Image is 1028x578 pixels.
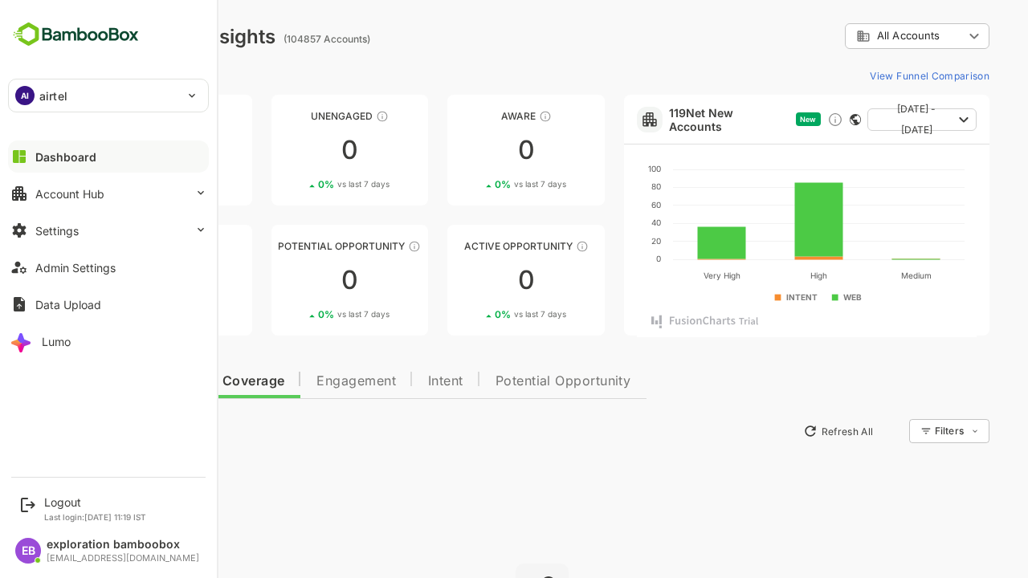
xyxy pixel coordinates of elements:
[439,308,510,320] div: 0 %
[600,254,605,263] text: 0
[105,308,157,320] span: vs last 7 days
[262,308,333,320] div: 0 %
[39,95,196,206] a: UnreachedThese accounts have not been engaged with for a defined time period00%vs last 7 days
[215,137,373,163] div: 0
[9,79,208,112] div: AIairtel
[44,512,146,522] p: Last login: [DATE] 11:19 IST
[44,495,146,509] div: Logout
[793,114,805,125] div: This card does not support filter and segments
[39,267,196,293] div: 0
[844,271,875,280] text: Medium
[807,63,933,88] button: View Funnel Comparison
[754,271,771,281] text: High
[262,178,333,190] div: 0 %
[8,325,209,357] button: Lumo
[39,137,196,163] div: 0
[391,240,549,252] div: Active Opportunity
[39,88,67,104] p: airtel
[215,225,373,336] a: Potential OpportunityThese accounts are MQAs and can be passed on to Inside Sales00%vs last 7 days
[35,187,104,201] div: Account Hub
[86,308,157,320] div: 0 %
[595,200,605,210] text: 60
[391,225,549,336] a: Active OpportunityThese accounts have open opportunities which might be at any of the Sales Stage...
[8,177,209,210] button: Account Hub
[744,115,760,124] span: New
[391,267,549,293] div: 0
[439,375,575,388] span: Potential Opportunity
[8,288,209,320] button: Data Upload
[39,225,196,336] a: EngagedThese accounts are warm, further nurturing would qualify them to MQAs00%vs last 7 days
[613,106,733,133] a: 119Net New Accounts
[789,21,933,52] div: All Accounts
[35,224,79,238] div: Settings
[821,30,883,42] span: All Accounts
[824,99,896,140] span: [DATE] - [DATE]
[8,19,144,50] img: BambooboxFullLogoMark.5f36c76dfaba33ec1ec1367b70bb1252.svg
[215,267,373,293] div: 0
[352,240,365,253] div: These accounts are MQAs and can be passed on to Inside Sales
[595,218,605,227] text: 40
[35,298,101,311] div: Data Upload
[215,95,373,206] a: UnengagedThese accounts have not shown enough engagement and need nurturing00%vs last 7 days
[372,375,407,388] span: Intent
[771,112,787,128] div: Discover new ICP-fit accounts showing engagement — via intent surges, anonymous website visits, L...
[391,137,549,163] div: 0
[105,178,157,190] span: vs last 7 days
[520,240,532,253] div: These accounts have open opportunities which might be at any of the Sales Stages
[39,240,196,252] div: Engaged
[55,375,228,388] span: Data Quality and Coverage
[39,25,219,48] div: Dashboard Insights
[39,110,196,122] div: Unreached
[391,110,549,122] div: Aware
[15,86,35,105] div: AI
[595,236,605,246] text: 20
[391,95,549,206] a: AwareThese accounts have just entered the buying cycle and need further nurturing00%vs last 7 days
[39,417,156,446] button: New Insights
[227,33,319,45] ag: (104857 Accounts)
[215,240,373,252] div: Potential Opportunity
[35,261,116,275] div: Admin Settings
[8,214,209,246] button: Settings
[483,110,496,123] div: These accounts have just entered the buying cycle and need further nurturing
[47,538,199,552] div: exploration bamboobox
[35,150,96,164] div: Dashboard
[143,110,156,123] div: These accounts have not been engaged with for a defined time period
[592,164,605,173] text: 100
[595,181,605,191] text: 80
[215,110,373,122] div: Unengaged
[439,178,510,190] div: 0 %
[260,375,340,388] span: Engagement
[86,178,157,190] div: 0 %
[8,251,209,283] button: Admin Settings
[811,108,920,131] button: [DATE] - [DATE]
[281,308,333,320] span: vs last 7 days
[877,417,933,446] div: Filters
[8,140,209,173] button: Dashboard
[458,308,510,320] span: vs last 7 days
[15,538,41,564] div: EB
[320,110,332,123] div: These accounts have not shown enough engagement and need nurturing
[800,29,908,43] div: All Accounts
[647,271,683,281] text: Very High
[42,335,71,348] div: Lumo
[740,418,824,444] button: Refresh All
[458,178,510,190] span: vs last 7 days
[47,553,199,564] div: [EMAIL_ADDRESS][DOMAIN_NAME]
[879,425,908,437] div: Filters
[136,240,149,253] div: These accounts are warm, further nurturing would qualify them to MQAs
[281,178,333,190] span: vs last 7 days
